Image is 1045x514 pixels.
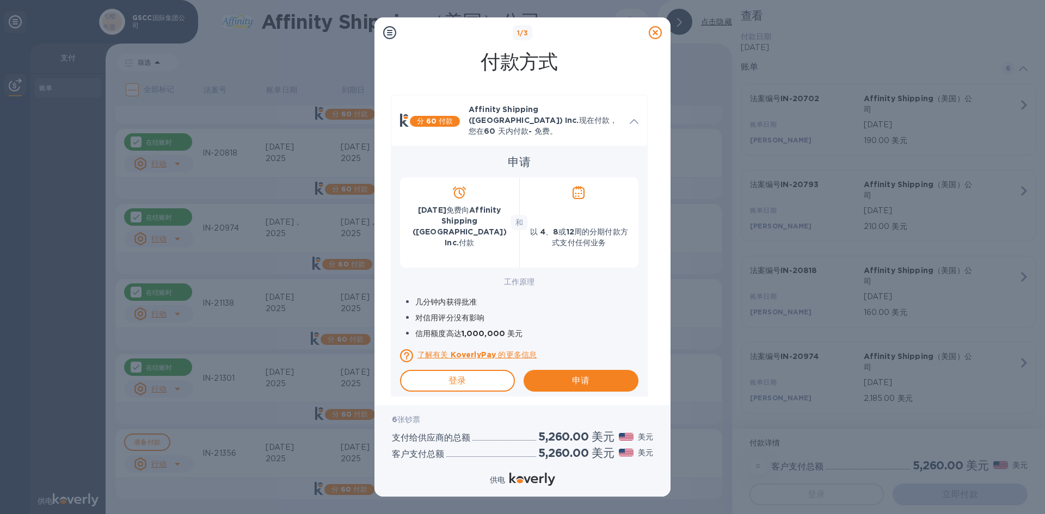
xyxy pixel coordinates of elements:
[517,29,528,37] font: 1/3
[572,375,590,386] font: 申请
[469,105,579,125] font: Affinity Shipping ([GEOGRAPHIC_DATA]) Inc.
[462,206,469,214] font: 向
[448,375,466,386] font: 登录
[582,227,589,236] font: 的
[574,227,582,236] font: 周
[591,238,606,247] font: 业务
[400,370,515,392] button: 登录
[567,227,574,236] font: 12
[509,473,555,486] img: 标识
[638,448,653,457] font: 美元
[619,433,634,441] img: 美元
[619,449,634,456] img: 美元
[417,350,537,359] font: 了解有关 KoverlyPay 的更多信息
[589,227,620,236] font: 分期付款
[415,313,484,322] font: 对信用评分没有影响
[446,206,462,214] font: 免费
[528,127,557,135] font: - 免费。
[415,329,462,338] font: 信用额度高达
[490,475,505,484] font: 供电
[459,238,474,247] font: 付款
[538,430,614,443] font: 5,260.00 美元
[392,449,444,459] font: 客户支付总额
[515,218,523,227] font: 和
[481,49,558,73] font: 付款方式
[638,432,653,441] font: 美元
[392,415,421,424] font: 6张钞票
[508,155,531,169] font: 申请
[530,227,538,236] font: 以
[504,277,535,286] font: 工作原理
[417,117,453,125] font: 分 60 付款
[484,127,528,135] font: 60 天内付款
[417,349,638,360] a: 了解有关 KoverlyPay 的更多信息
[415,298,477,306] font: 几分钟内获得批准
[575,238,591,247] font: 任何
[558,227,566,236] font: 或
[462,329,523,338] font: 1,000,000 美元
[540,227,558,236] font: 4、8
[392,432,470,443] font: 支付给供应商的总额
[418,206,446,214] font: [DATE]
[524,370,638,392] button: 申请
[538,446,614,460] font: 5,260.00 美元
